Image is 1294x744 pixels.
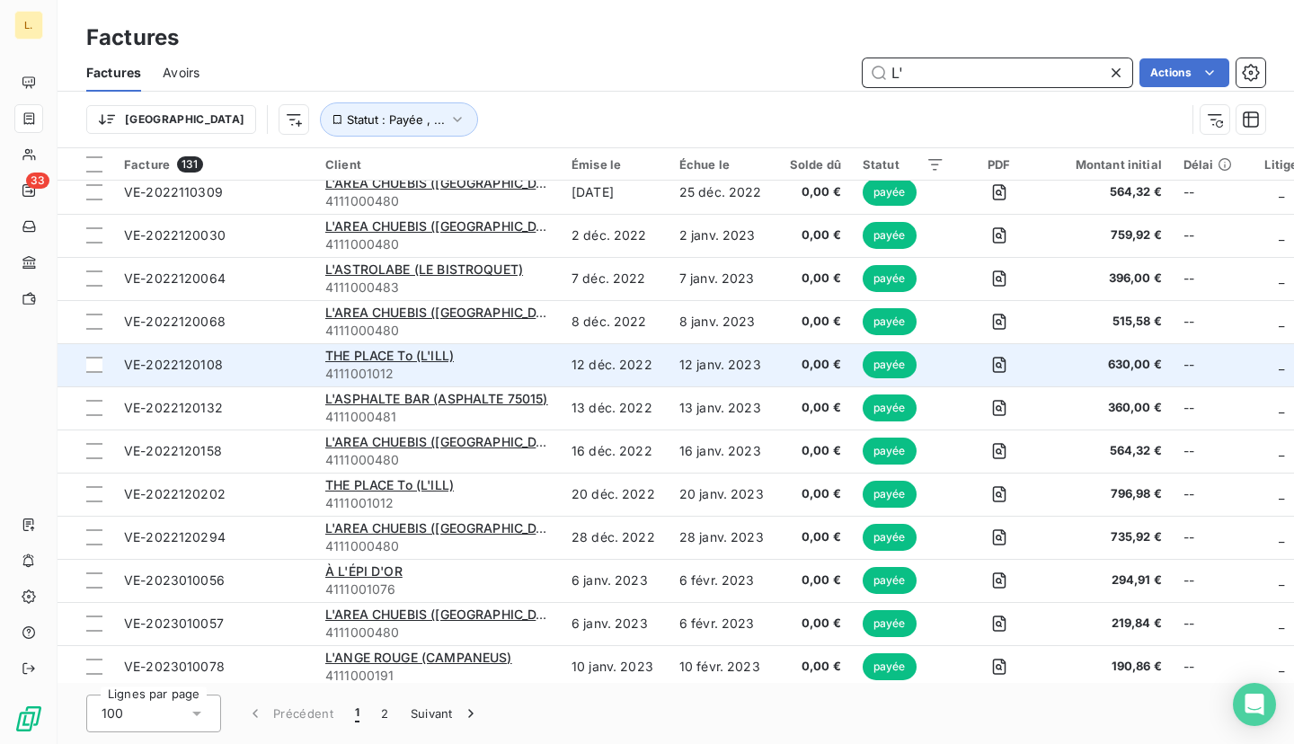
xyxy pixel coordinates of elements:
[669,171,776,214] td: 25 déc. 2022
[669,386,776,430] td: 13 janv. 2023
[787,528,841,546] span: 0,00 €
[787,313,841,331] span: 0,00 €
[561,386,669,430] td: 13 déc. 2022
[1173,430,1254,473] td: --
[124,314,226,329] span: VE-2022120068
[787,183,841,201] span: 0,00 €
[1139,58,1229,87] button: Actions
[1054,356,1162,374] span: 630,00 €
[86,105,256,134] button: [GEOGRAPHIC_DATA]
[1279,184,1284,199] span: _
[102,704,123,722] span: 100
[177,156,202,173] span: 131
[124,157,170,172] span: Facture
[325,650,512,665] span: L'ANGE ROUGE (CAMPANEUS)
[1054,528,1162,546] span: 735,92 €
[1173,473,1254,516] td: --
[863,481,917,508] span: payée
[863,265,917,292] span: payée
[1173,386,1254,430] td: --
[26,173,49,189] span: 33
[124,486,226,501] span: VE-2022120202
[561,257,669,300] td: 7 déc. 2022
[561,300,669,343] td: 8 déc. 2022
[1233,683,1276,726] div: Open Intercom Messenger
[124,529,226,545] span: VE-2022120294
[86,64,141,82] span: Factures
[1279,659,1284,674] span: _
[669,214,776,257] td: 2 janv. 2023
[1279,400,1284,415] span: _
[787,615,841,633] span: 0,00 €
[863,58,1132,87] input: Rechercher
[787,157,841,172] div: Solde dû
[669,516,776,559] td: 28 janv. 2023
[14,176,42,205] a: 33
[1279,357,1284,372] span: _
[163,64,199,82] span: Avoirs
[1173,516,1254,559] td: --
[124,572,225,588] span: VE-2023010056
[863,179,917,206] span: payée
[561,214,669,257] td: 2 déc. 2022
[572,157,658,172] div: Émise le
[1279,270,1284,286] span: _
[370,695,399,732] button: 2
[561,171,669,214] td: [DATE]
[863,653,917,680] span: payée
[124,400,223,415] span: VE-2022120132
[679,157,766,172] div: Échue le
[124,227,226,243] span: VE-2022120030
[325,261,523,277] span: L'ASTROLABE (LE BISTROQUET)
[561,645,669,688] td: 10 janv. 2023
[325,218,570,234] span: L'AREA CHUEBIS ([GEOGRAPHIC_DATA])
[561,430,669,473] td: 16 déc. 2022
[863,351,917,378] span: payée
[1054,571,1162,589] span: 294,91 €
[325,348,454,363] span: THE PLACE To (L'ILL)
[669,559,776,602] td: 6 févr. 2023
[1279,227,1284,243] span: _
[561,473,669,516] td: 20 déc. 2022
[1279,529,1284,545] span: _
[561,343,669,386] td: 12 déc. 2022
[1279,314,1284,329] span: _
[561,559,669,602] td: 6 janv. 2023
[561,602,669,645] td: 6 janv. 2023
[325,451,550,469] span: 4111000480
[325,434,570,449] span: L'AREA CHUEBIS ([GEOGRAPHIC_DATA])
[561,516,669,559] td: 28 déc. 2022
[124,270,226,286] span: VE-2022120064
[325,494,550,512] span: 4111001012
[1173,343,1254,386] td: --
[1054,157,1162,172] div: Montant initial
[1279,443,1284,458] span: _
[966,157,1032,172] div: PDF
[787,442,841,460] span: 0,00 €
[1054,399,1162,417] span: 360,00 €
[325,580,550,598] span: 4111001076
[1173,602,1254,645] td: --
[1054,615,1162,633] span: 219,84 €
[325,624,550,642] span: 4111000480
[325,667,550,685] span: 4111000191
[863,394,917,421] span: payée
[669,343,776,386] td: 12 janv. 2023
[325,157,550,172] div: Client
[1054,313,1162,331] span: 515,58 €
[669,430,776,473] td: 16 janv. 2023
[863,610,917,637] span: payée
[863,157,944,172] div: Statut
[124,659,225,674] span: VE-2023010078
[1279,486,1284,501] span: _
[325,365,550,383] span: 4111001012
[86,22,179,54] h3: Factures
[347,112,445,127] span: Statut : Payée , ...
[1054,658,1162,676] span: 190,86 €
[325,607,570,622] span: L'AREA CHUEBIS ([GEOGRAPHIC_DATA])
[1183,157,1244,172] div: Délai
[787,658,841,676] span: 0,00 €
[325,192,550,210] span: 4111000480
[325,235,550,253] span: 4111000480
[863,308,917,335] span: payée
